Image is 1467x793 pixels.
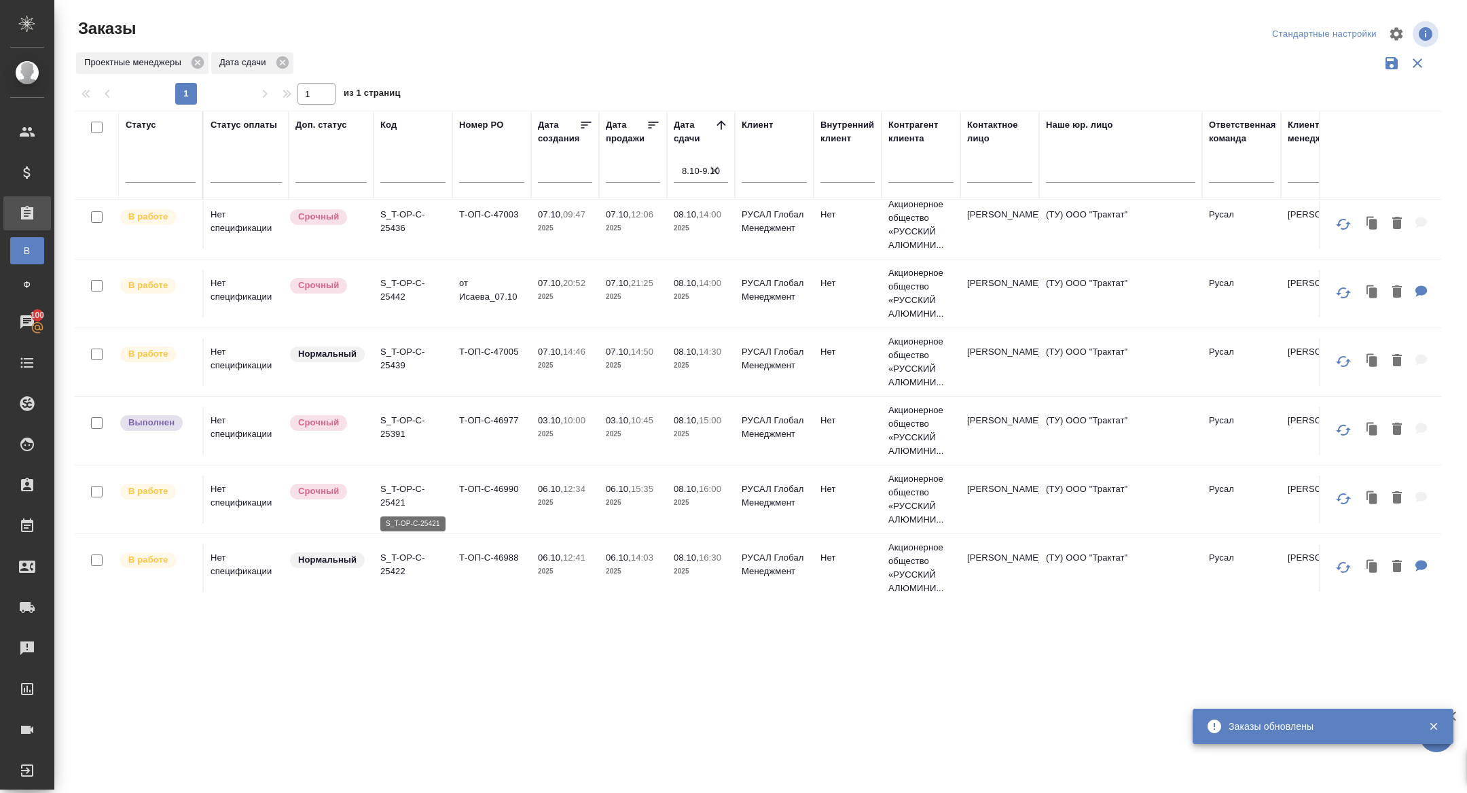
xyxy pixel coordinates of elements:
td: [PERSON_NAME] [1281,201,1360,249]
div: Клиент [742,118,773,132]
p: Выполнен [128,416,175,429]
button: Обновить [1327,208,1360,241]
p: РУСАЛ Глобал Менеджмент [742,482,807,510]
p: 15:00 [699,415,721,425]
div: Контрагент клиента [888,118,954,145]
p: 03.10, [606,415,631,425]
p: 2025 [538,290,592,304]
p: S_T-OP-C-25442 [380,277,446,304]
button: Закрыть [1419,720,1447,733]
p: 2025 [674,565,728,578]
p: 2025 [674,290,728,304]
div: Выставляет ПМ после сдачи и проведения начислений. Последний этап для ПМа [119,414,196,432]
p: 2025 [674,359,728,372]
div: Выставляется автоматически, если на указанный объем услуг необходимо больше времени в стандартном... [289,482,367,501]
span: Настроить таблицу [1380,18,1413,50]
p: Акционерное общество «РУССКИЙ АЛЮМИНИ... [888,198,954,252]
div: Выставляет ПМ после принятия заказа от КМа [119,551,196,569]
div: split button [1269,24,1380,45]
p: РУСАЛ Глобал Менеджмент [742,277,807,304]
span: из 1 страниц [344,85,401,105]
div: Код [380,118,397,132]
p: Акционерное общество «РУССКИЙ АЛЮМИНИ... [888,266,954,321]
td: Т-ОП-С-46977 [452,407,531,455]
p: 2025 [606,359,660,372]
button: Удалить [1385,210,1409,238]
p: 2025 [606,427,660,441]
p: S_T-OP-C-25422 [380,551,446,578]
span: В [17,244,37,258]
p: В работе [128,347,168,361]
td: от Исаева_07.10 [452,270,531,317]
div: Дата сдачи [674,118,714,145]
p: 08.10, [674,278,699,288]
button: Клонировать [1360,210,1385,238]
p: S_T-OP-C-25391 [380,414,446,441]
td: [PERSON_NAME] [960,270,1039,317]
div: Заказы обновлены [1229,720,1408,733]
p: 12:41 [563,552,585,563]
p: 16:00 [699,484,721,494]
p: 2025 [538,427,592,441]
p: 14:30 [699,347,721,357]
p: Акционерное общество «РУССКИЙ АЛЮМИНИ... [888,335,954,389]
td: [PERSON_NAME] [960,201,1039,249]
p: S_T-OP-C-25421 [380,482,446,510]
td: Т-ОП-С-47003 [452,201,531,249]
p: В работе [128,553,168,567]
div: Наше юр. лицо [1046,118,1113,132]
button: Удалить [1385,279,1409,306]
button: Сбросить фильтры [1405,50,1430,76]
td: Нет спецификации [204,201,289,249]
span: Ф [17,278,37,292]
td: Т-ОП-С-46990 [452,476,531,523]
p: Срочный [298,416,339,429]
td: Русал [1202,544,1281,592]
a: Ф [10,271,44,298]
p: 2025 [606,565,660,578]
span: Посмотреть информацию [1413,21,1441,47]
div: Статус оплаты [211,118,277,132]
p: 2025 [606,496,660,510]
div: Выставляется автоматически, если на указанный объем услуг необходимо больше времени в стандартном... [289,277,367,295]
p: 2025 [538,565,592,578]
p: 07.10, [606,209,631,219]
p: 07.10, [606,347,631,357]
p: 14:46 [563,347,585,357]
button: Обновить [1327,414,1360,446]
div: Выставляет ПМ после принятия заказа от КМа [119,345,196,364]
p: 09:47 [563,209,585,219]
div: Выставляет ПМ после принятия заказа от КМа [119,482,196,501]
p: 07.10, [538,278,563,288]
p: 08.10, [674,415,699,425]
button: Удалить [1385,416,1409,444]
p: 07.10, [538,347,563,357]
div: Выставляет ПМ после принятия заказа от КМа [119,277,196,295]
td: Русал [1202,270,1281,317]
p: 2025 [538,359,592,372]
td: [PERSON_NAME] [1281,544,1360,592]
p: 16:30 [699,552,721,563]
p: 2025 [538,222,592,235]
p: Нет [820,208,875,222]
p: 08.10, [674,552,699,563]
button: Обновить [1327,482,1360,515]
p: 07.10, [538,209,563,219]
div: Номер PO [459,118,503,132]
td: Русал [1202,338,1281,386]
a: В [10,237,44,264]
p: РУСАЛ Глобал Менеджмент [742,208,807,235]
p: 14:00 [699,209,721,219]
button: Клонировать [1360,347,1385,375]
div: Статус по умолчанию для стандартных заказов [289,551,367,569]
button: Удалить [1385,484,1409,512]
div: Контактное лицо [967,118,1032,145]
p: 12:34 [563,484,585,494]
p: 06.10, [606,484,631,494]
p: 2025 [674,222,728,235]
p: 06.10, [606,552,631,563]
p: 08.10, [674,347,699,357]
p: 20:52 [563,278,585,288]
p: РУСАЛ Глобал Менеджмент [742,414,807,441]
p: Акционерное общество «РУССКИЙ АЛЮМИНИ... [888,472,954,527]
